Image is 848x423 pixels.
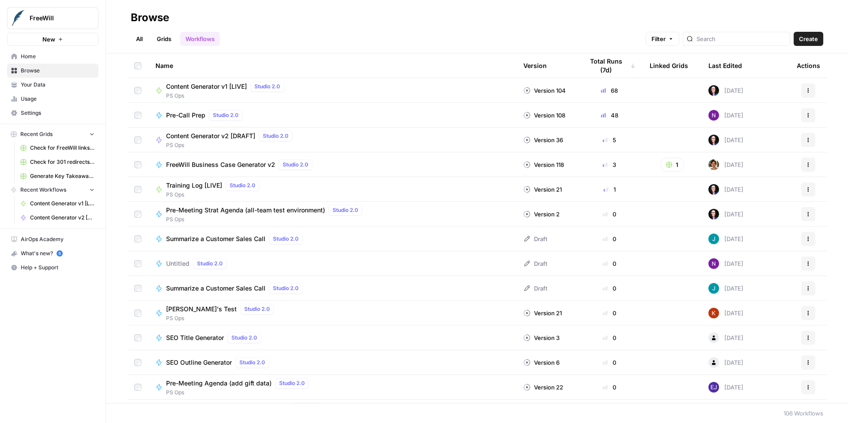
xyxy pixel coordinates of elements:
[155,131,509,149] a: Content Generator v2 [DRAFT]Studio 2.0PS Ops
[708,110,743,121] div: [DATE]
[166,358,232,367] span: SEO Outline Generator
[708,184,743,195] div: [DATE]
[273,235,299,243] span: Studio 2.0
[7,33,98,46] button: New
[42,35,55,44] span: New
[166,333,224,342] span: SEO Title Generator
[708,110,719,121] img: kedmmdess6i2jj5txyq6cw0yj4oc
[583,185,636,194] div: 1
[166,181,222,190] span: Training Log [LIVE]
[16,141,98,155] a: Check for FreeWill links on partner's external website
[583,284,636,293] div: 0
[523,333,560,342] div: Version 3
[30,144,95,152] span: Check for FreeWill links on partner's external website
[7,106,98,120] a: Settings
[651,34,666,43] span: Filter
[7,183,98,196] button: Recent Workflows
[16,155,98,169] a: Check for 301 redirects on page Grid
[21,53,95,60] span: Home
[523,185,562,194] div: Version 21
[166,160,275,169] span: FreeWill Business Case Generator v2
[155,110,509,121] a: Pre-Call PrepStudio 2.0
[21,235,95,243] span: AirOps Academy
[230,181,255,189] span: Studio 2.0
[30,172,95,180] span: Generate Key Takeaways from Webinar Transcripts
[155,378,509,397] a: Pre-Meeting Agenda (add gift data)Studio 2.0PS Ops
[10,10,26,26] img: FreeWill Logo
[523,160,564,169] div: Version 118
[21,264,95,272] span: Help + Support
[166,111,205,120] span: Pre-Call Prep
[244,305,270,313] span: Studio 2.0
[708,159,719,170] img: tqfto6xzj03xihz2u5tjniycm4e3
[583,259,636,268] div: 0
[155,81,509,100] a: Content Generator v1 [LIVE]Studio 2.0PS Ops
[784,409,823,418] div: 106 Workflows
[523,234,547,243] div: Draft
[583,53,636,78] div: Total Runs (7d)
[166,92,288,100] span: PS Ops
[21,67,95,75] span: Browse
[708,85,743,96] div: [DATE]
[583,86,636,95] div: 68
[273,284,299,292] span: Studio 2.0
[708,209,719,219] img: qbv1ulvrwtta9e8z8l6qv22o0bxd
[7,78,98,92] a: Your Data
[708,234,719,244] img: 2egrzqrp2x1rdjyp2p15e2uqht7w
[166,141,296,149] span: PS Ops
[166,82,247,91] span: Content Generator v1 [LIVE]
[708,283,743,294] div: [DATE]
[523,309,562,317] div: Version 21
[20,186,66,194] span: Recent Workflows
[7,261,98,275] button: Help + Support
[697,34,786,43] input: Search
[708,357,743,368] div: [DATE]
[180,32,220,46] a: Workflows
[166,215,366,223] span: PS Ops
[7,128,98,141] button: Recent Grids
[58,251,61,256] text: 5
[155,258,509,269] a: UntitledStudio 2.0
[21,95,95,103] span: Usage
[21,81,95,89] span: Your Data
[523,383,563,392] div: Version 22
[708,85,719,96] img: qbv1ulvrwtta9e8z8l6qv22o0bxd
[166,284,265,293] span: Summarize a Customer Sales Call
[333,206,358,214] span: Studio 2.0
[523,259,547,268] div: Draft
[30,158,95,166] span: Check for 301 redirects on page Grid
[16,196,98,211] a: Content Generator v1 [LIVE]
[263,132,288,140] span: Studio 2.0
[708,258,743,269] div: [DATE]
[155,304,509,322] a: [PERSON_NAME]'s TestStudio 2.0PS Ops
[155,159,509,170] a: FreeWill Business Case Generator v2Studio 2.0
[646,32,679,46] button: Filter
[8,247,98,260] div: What's new?
[155,180,509,199] a: Training Log [LIVE]Studio 2.0PS Ops
[166,389,312,397] span: PS Ops
[708,308,743,318] div: [DATE]
[20,130,53,138] span: Recent Grids
[708,135,743,145] div: [DATE]
[583,111,636,120] div: 48
[30,214,95,222] span: Content Generator v2 [DRAFT]
[523,53,547,78] div: Version
[213,111,238,119] span: Studio 2.0
[151,32,177,46] a: Grids
[131,11,169,25] div: Browse
[523,210,560,219] div: Version 2
[708,382,719,393] img: m3qvh7q8nj5ub4428cfxnt40o173
[7,7,98,29] button: Workspace: FreeWill
[155,234,509,244] a: Summarize a Customer Sales CallStudio 2.0
[7,92,98,106] a: Usage
[650,53,688,78] div: Linked Grids
[239,359,265,366] span: Studio 2.0
[155,403,509,421] a: Pre-Meeting Agenda (testing KJ tokens)Studio 2.0PS Ops
[166,314,277,322] span: PS Ops
[7,64,98,78] a: Browse
[166,234,265,243] span: Summarize a Customer Sales Call
[583,333,636,342] div: 0
[708,53,742,78] div: Last Edited
[660,158,684,172] button: 1
[794,32,823,46] button: Create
